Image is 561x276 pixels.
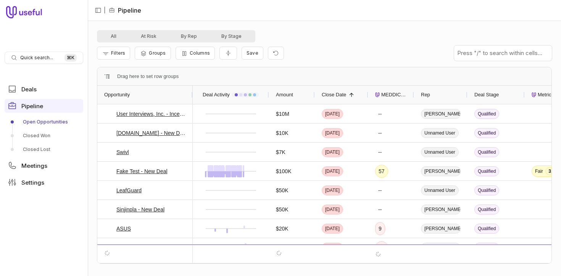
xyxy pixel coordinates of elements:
span: [PERSON_NAME] [421,243,461,253]
a: Invoice Simple [116,243,151,252]
span: Unnamed User [421,128,459,138]
button: At Risk [129,32,169,41]
span: Qualified [474,205,499,214]
span: Rep [421,90,430,99]
span: Fair [535,168,543,174]
span: Qualified [474,128,499,138]
div: $7K [276,148,285,157]
span: Amount [276,90,293,99]
a: Fake Test - New Deal [116,167,168,176]
span: Quick search... [20,55,53,61]
div: $20K [276,224,289,233]
div: Row Groups [117,72,179,81]
a: [GEOGRAPHIC_DATA] [116,262,172,271]
a: Meetings [5,159,83,172]
a: User Interviews, Inc. - Incentives [116,109,186,119]
div: $10K [276,128,289,138]
a: Settings [5,175,83,189]
div: 57 [379,167,385,176]
a: [DOMAIN_NAME] - New Deal [116,128,186,138]
div: -- [378,262,382,271]
span: Qualified [474,166,499,176]
span: [PERSON_NAME] [421,262,461,272]
button: By Rep [169,32,209,41]
span: Close Date [322,90,346,99]
button: Columns [176,47,215,60]
span: Settings [21,180,44,185]
a: Deals [5,82,83,96]
span: Drag here to set row groups [117,72,179,81]
time: [DATE] [325,111,340,117]
div: $50K [276,262,289,271]
time: [DATE] [325,206,340,213]
span: | [104,6,106,15]
span: Opportunity [104,90,130,99]
div: 16 [379,243,385,252]
span: Qualified [474,224,499,234]
time: [DATE] [325,149,340,155]
div: -- [378,205,382,214]
span: Meetings [21,163,47,169]
div: $0 [276,243,282,252]
span: Qualified [474,147,499,157]
span: Unnamed User [421,147,459,157]
time: [DATE] [325,168,340,174]
a: Pipeline [5,99,83,113]
a: Closed Won [5,130,83,142]
div: $50K [276,205,289,214]
span: Qualified [474,262,499,272]
button: Collapse all rows [219,47,237,60]
button: All [98,32,129,41]
a: Open Opportunities [5,116,83,128]
span: Qualified [474,243,499,253]
button: Create a new saved view [242,47,263,60]
span: Qualified [474,185,499,195]
a: LeafGuard [116,186,142,195]
span: Unnamed User [421,185,459,195]
span: [PERSON_NAME] [421,109,461,119]
span: Deals [21,86,37,92]
a: Sinjinpla - New Deal [116,205,164,214]
div: $100K [276,167,291,176]
a: ASUS [116,224,131,233]
span: [PERSON_NAME] [421,166,461,176]
span: Columns [190,50,210,56]
input: Press "/" to search within cells... [454,45,552,61]
span: Pipeline [21,103,43,109]
time: [DATE] [325,245,340,251]
span: Deal Activity [203,90,230,99]
div: -- [378,186,382,195]
div: -- [378,128,382,138]
span: Groups [149,50,166,56]
button: Collapse sidebar [92,5,104,16]
span: [PERSON_NAME] [421,224,461,234]
time: [DATE] [325,226,340,232]
span: Save [247,50,258,56]
div: $10M [276,109,289,119]
a: Swivl [116,148,129,157]
time: [DATE] [325,130,340,136]
button: Reset view [268,47,284,60]
span: Filters [111,50,125,56]
span: Qualified [474,109,499,119]
div: -- [378,148,382,157]
span: MEDDICC Score [381,90,407,99]
div: Pipeline submenu [5,116,83,156]
div: $50K [276,186,289,195]
span: [PERSON_NAME] [421,205,461,214]
kbd: ⌘ K [64,54,77,62]
span: Metrics [538,90,554,99]
button: Filter Pipeline [97,47,130,60]
li: Pipeline [109,6,141,15]
button: Group Pipeline [135,47,171,60]
button: By Stage [209,32,254,41]
span: Deal Stage [474,90,499,99]
div: MEDDICC Score [375,86,407,104]
time: [DATE] [325,187,340,193]
a: Closed Lost [5,143,83,156]
div: -- [378,109,382,119]
span: 3.0 [545,167,558,175]
div: 9 [379,224,382,233]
